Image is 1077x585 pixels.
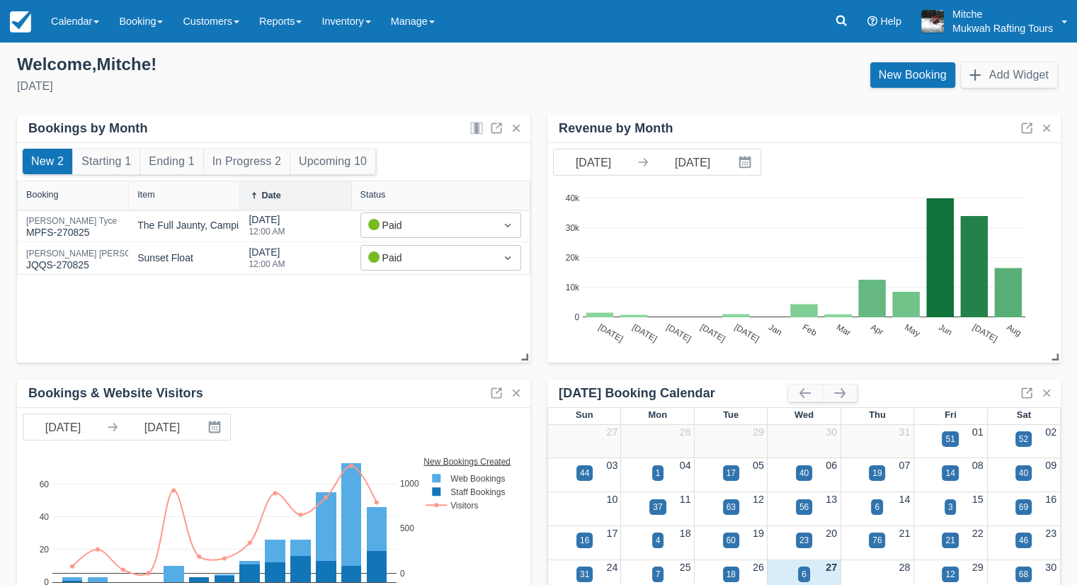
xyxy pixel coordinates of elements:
[1045,528,1056,539] a: 23
[799,501,809,513] div: 56
[961,62,1057,88] button: Add Widget
[580,568,589,581] div: 31
[648,409,667,420] span: Mon
[559,385,788,402] div: [DATE] Booking Calendar
[204,149,290,174] button: In Progress 2
[726,501,736,513] div: 63
[26,249,169,258] div: [PERSON_NAME] [PERSON_NAME]
[1045,562,1056,573] a: 30
[826,494,837,505] a: 13
[899,460,910,471] a: 07
[972,460,984,471] a: 08
[826,562,837,573] a: 27
[28,120,148,137] div: Bookings by Month
[656,568,661,581] div: 7
[826,460,837,471] a: 06
[26,222,117,229] a: [PERSON_NAME] TyceMPFS-270825
[501,218,515,232] span: Dropdown icon
[122,414,202,440] input: End Date
[606,528,617,539] a: 17
[899,528,910,539] a: 21
[952,21,1053,35] p: Mukwah Rafting Tours
[753,528,764,539] a: 19
[656,534,661,547] div: 4
[680,426,691,438] a: 28
[802,568,807,581] div: 6
[1019,534,1028,547] div: 46
[23,414,103,440] input: Start Date
[945,433,955,445] div: 51
[653,501,662,513] div: 37
[945,534,955,547] div: 21
[17,78,528,95] div: [DATE]
[656,467,661,479] div: 1
[1019,467,1028,479] div: 40
[26,217,117,240] div: MPFS-270825
[874,501,879,513] div: 6
[10,11,31,33] img: checkfront-main-nav-mini-logo.png
[501,251,515,265] span: Dropdown icon
[73,149,139,174] button: Starting 1
[899,562,910,573] a: 28
[249,260,285,268] div: 12:00 AM
[606,494,617,505] a: 10
[945,568,955,581] div: 12
[945,409,957,420] span: Fri
[972,426,984,438] a: 01
[726,568,736,581] div: 18
[26,249,169,273] div: JQQS-270825
[261,191,280,200] div: Date
[870,62,955,88] a: New Booking
[137,218,353,233] div: The Full Jaunty, Camping, Inventory Control Item
[972,528,984,539] a: 22
[28,385,203,402] div: Bookings & Website Visitors
[899,426,910,438] a: 31
[606,460,617,471] a: 03
[368,250,488,266] div: Paid
[580,467,589,479] div: 44
[794,409,814,420] span: Wed
[140,149,203,174] button: Ending 1
[680,528,691,539] a: 18
[726,534,736,547] div: 60
[26,255,169,261] a: [PERSON_NAME] [PERSON_NAME]JQQS-270825
[952,7,1053,21] p: Mitche
[945,467,955,479] div: 14
[1019,568,1028,581] div: 68
[872,467,882,479] div: 19
[423,456,511,466] text: New Bookings Created
[680,494,691,505] a: 11
[554,149,633,175] input: Start Date
[580,534,589,547] div: 16
[137,190,155,200] div: Item
[559,120,673,137] div: Revenue by Month
[753,494,764,505] a: 12
[753,460,764,471] a: 05
[753,562,764,573] a: 26
[137,251,193,266] div: Sunset Float
[726,467,736,479] div: 17
[653,149,732,175] input: End Date
[826,528,837,539] a: 20
[202,414,230,440] button: Interact with the calendar and add the check-in date for your trip.
[606,562,617,573] a: 24
[26,217,117,225] div: [PERSON_NAME] Tyce
[1045,426,1056,438] a: 02
[680,562,691,573] a: 25
[368,217,488,233] div: Paid
[360,190,386,200] div: Status
[972,562,984,573] a: 29
[249,245,285,277] div: [DATE]
[872,534,882,547] div: 76
[1045,460,1056,471] a: 09
[23,149,72,174] button: New 2
[17,54,528,75] div: Welcome , Mitche !
[606,426,617,438] a: 27
[1017,409,1031,420] span: Sat
[680,460,691,471] a: 04
[921,10,944,33] img: A1
[26,190,59,200] div: Booking
[867,16,877,26] i: Help
[869,409,886,420] span: Thu
[1045,494,1056,505] a: 16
